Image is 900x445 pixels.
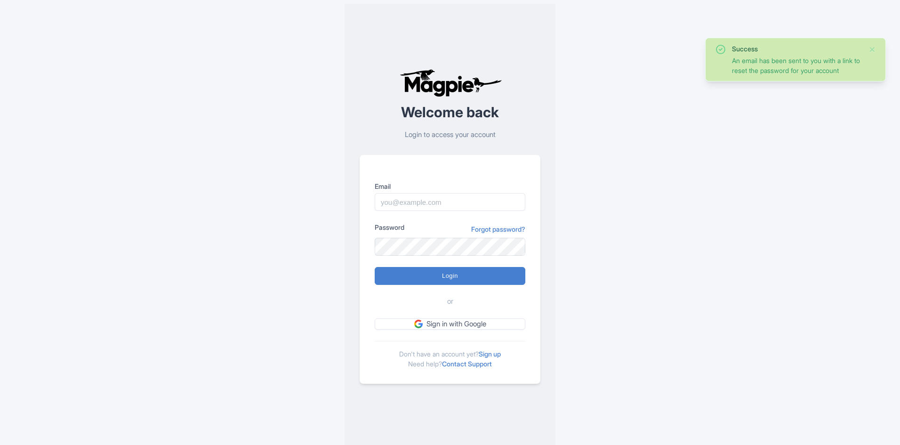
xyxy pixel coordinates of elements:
[442,360,492,368] a: Contact Support
[479,350,501,358] a: Sign up
[414,320,423,328] img: google.svg
[375,341,525,369] div: Don't have an account yet? Need help?
[868,44,876,55] button: Close
[732,56,861,75] div: An email has been sent to you with a link to reset the password for your account
[732,44,861,54] div: Success
[447,296,453,307] span: or
[397,69,503,97] img: logo-ab69f6fb50320c5b225c76a69d11143b.png
[375,222,404,232] label: Password
[375,318,525,330] a: Sign in with Google
[375,193,525,211] input: you@example.com
[471,224,525,234] a: Forgot password?
[360,105,540,120] h2: Welcome back
[360,129,540,140] p: Login to access your account
[375,181,525,191] label: Email
[375,267,525,285] input: Login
